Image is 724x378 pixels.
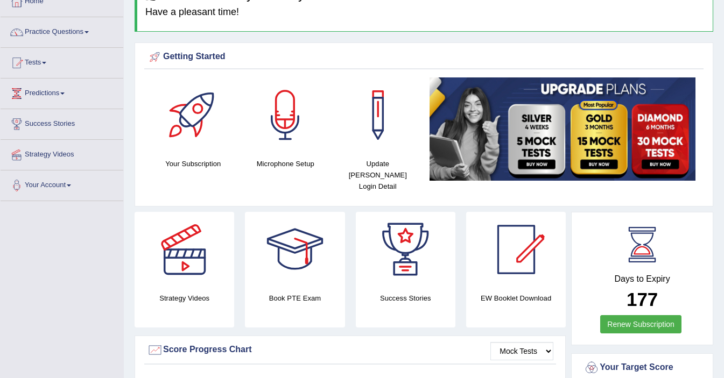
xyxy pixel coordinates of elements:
[584,360,701,376] div: Your Target Score
[1,140,123,167] a: Strategy Videos
[1,109,123,136] a: Success Stories
[145,7,705,18] h4: Have a pleasant time!
[1,48,123,75] a: Tests
[584,274,701,284] h4: Days to Expiry
[1,170,123,197] a: Your Account
[356,293,455,304] h4: Success Stories
[147,342,553,358] div: Score Progress Chart
[430,77,696,180] img: small5.jpg
[245,293,345,304] h4: Book PTE Exam
[466,293,566,304] h4: EW Booklet Download
[245,158,327,169] h4: Microphone Setup
[1,17,123,44] a: Practice Questions
[152,158,234,169] h4: Your Subscription
[135,293,234,304] h4: Strategy Videos
[1,79,123,105] a: Predictions
[600,315,681,333] a: Renew Subscription
[627,289,658,310] b: 177
[147,49,701,65] div: Getting Started
[337,158,419,192] h4: Update [PERSON_NAME] Login Detail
